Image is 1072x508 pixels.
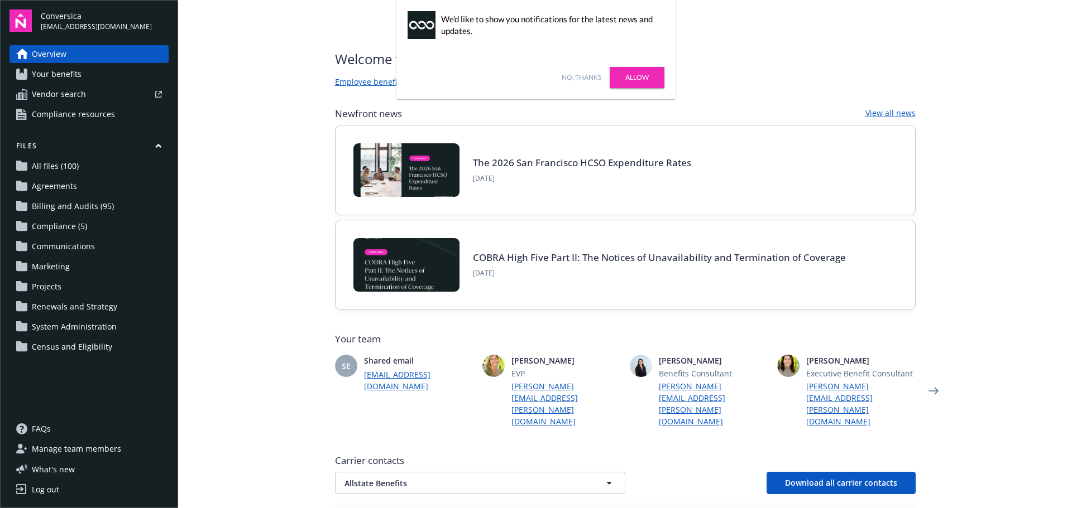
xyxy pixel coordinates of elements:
a: Next [925,382,942,400]
button: Conversica[EMAIL_ADDRESS][DOMAIN_NAME] [41,9,169,32]
span: Billing and Audits (95) [32,197,114,215]
a: [PERSON_NAME][EMAIL_ADDRESS][PERSON_NAME][DOMAIN_NAME] [806,380,916,427]
span: Communications [32,238,95,255]
a: Compliance resources [9,105,169,123]
span: Overview [32,45,66,63]
a: Agreements [9,177,169,195]
span: [DATE] [473,173,691,183]
img: BLOG+Card Image - Compliance - 2026 SF HCSO Expenditure Rates - 08-26-25.jpg [353,143,460,197]
span: [PERSON_NAME] [511,355,621,366]
a: Communications [9,238,169,255]
img: photo [777,355,800,377]
button: Allstate Benefits [335,472,625,494]
a: [PERSON_NAME][EMAIL_ADDRESS][PERSON_NAME][DOMAIN_NAME] [511,380,621,427]
a: Allow [610,67,664,88]
span: Renewals and Strategy [32,298,117,316]
a: Billing and Audits (95) [9,197,169,215]
a: Compliance (5) [9,217,169,235]
button: What's new [9,463,93,475]
a: The 2026 San Francisco HCSO Expenditure Rates [473,156,691,169]
img: BLOG-Card Image - Compliance - COBRA High Five Pt 2 - 08-21-25.jpg [353,238,460,292]
span: Compliance (5) [32,217,87,235]
span: Manage team members [32,440,121,458]
a: Vendor search [9,85,169,103]
a: Census and Eligibility [9,338,169,356]
span: Projects [32,278,61,296]
span: Newfront news [335,107,402,120]
span: Allstate Benefits [344,477,577,489]
a: System Administration [9,318,169,336]
span: What ' s new [32,463,75,475]
span: EVP [511,367,621,379]
span: [PERSON_NAME] [806,355,916,366]
span: SE [342,360,351,372]
a: Renewals and Strategy [9,298,169,316]
a: COBRA High Five Part II: The Notices of Unavailability and Termination of Coverage [473,251,846,264]
a: Your benefits [9,65,169,83]
button: Download all carrier contacts [767,472,916,494]
a: View all news [865,107,916,120]
span: Marketing [32,258,70,275]
span: All files (100) [32,157,79,175]
span: Carrier contacts [335,454,916,467]
span: Download all carrier contacts [785,477,897,488]
div: Log out [32,481,59,499]
span: Your team [335,332,916,346]
img: photo [482,355,505,377]
span: Agreements [32,177,77,195]
img: navigator-logo.svg [9,9,32,32]
img: photo [630,355,652,377]
span: Shared email [364,355,473,366]
span: FAQs [32,420,51,438]
a: FAQs [9,420,169,438]
span: Benefits Consultant [659,367,768,379]
a: Overview [9,45,169,63]
a: [PERSON_NAME][EMAIL_ADDRESS][PERSON_NAME][DOMAIN_NAME] [659,380,768,427]
span: Compliance resources [32,105,115,123]
a: Marketing [9,258,169,275]
span: Welcome to Navigator , [PERSON_NAME] [335,49,583,69]
a: [EMAIL_ADDRESS][DOMAIN_NAME] [364,369,473,392]
span: Executive Benefit Consultant [806,367,916,379]
a: Projects [9,278,169,296]
span: Vendor search [32,85,86,103]
span: [EMAIL_ADDRESS][DOMAIN_NAME] [41,22,152,32]
a: Manage team members [9,440,169,458]
button: Files [9,141,169,155]
span: Conversica [41,10,152,22]
div: We'd like to show you notifications for the latest news and updates. [441,13,659,37]
a: All files (100) [9,157,169,175]
span: Your benefits [32,65,82,83]
span: [PERSON_NAME] [659,355,768,366]
span: Census and Eligibility [32,338,112,356]
span: [DATE] [473,268,846,278]
a: No, thanks [562,72,601,83]
span: System Administration [32,318,117,336]
a: Employee benefits portal [335,76,428,89]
